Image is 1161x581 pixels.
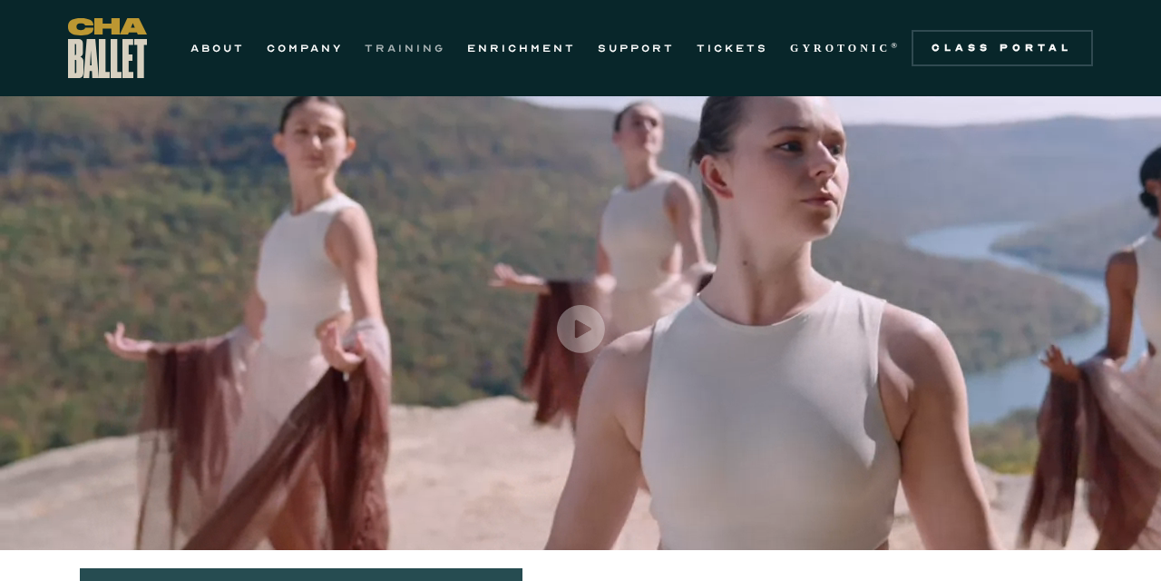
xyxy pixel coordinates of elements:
sup: ® [891,41,901,50]
a: ENRICHMENT [467,37,576,59]
a: Class Portal [912,30,1093,66]
a: COMPANY [267,37,343,59]
a: home [68,18,147,78]
a: ABOUT [190,37,245,59]
a: TRAINING [365,37,445,59]
div: Class Portal [922,41,1082,55]
a: SUPPORT [598,37,675,59]
a: TICKETS [697,37,768,59]
strong: GYROTONIC [790,42,891,54]
a: GYROTONIC® [790,37,901,59]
